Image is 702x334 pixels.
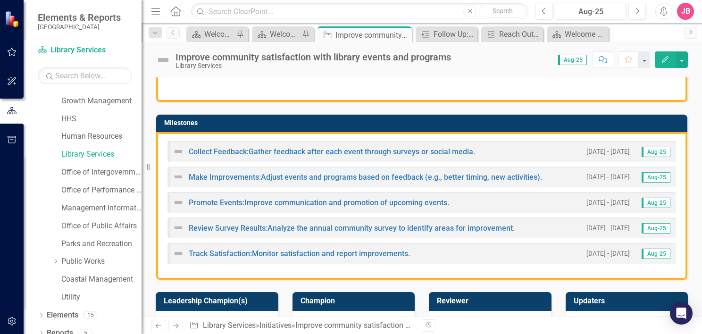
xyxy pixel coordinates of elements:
small: [GEOGRAPHIC_DATA] [38,23,121,31]
div: Improve community satisfaction with library events and programs [295,321,514,330]
a: Growth Management [61,96,142,107]
a: Office of Intergovernmental Affairs [61,167,142,178]
a: Review Survey Results:Analyze the annual community survey to identify areas for improvement. [189,224,515,233]
span: Elements & Reports [38,12,121,23]
a: Office of Performance & Transparency [61,185,142,196]
a: Parks and Recreation [61,239,142,250]
div: » » [189,320,415,331]
button: Search [479,5,526,18]
a: Library Services [203,321,256,330]
div: Open Intercom Messenger [670,302,693,325]
div: Reach Out:Contact potential partners to discuss co-hosting events like workshops or educational p... [499,28,541,40]
img: Not Defined [173,171,184,183]
a: Coastal Management [61,274,142,285]
small: [DATE] - [DATE] [586,147,630,156]
input: Search Below... [38,67,132,84]
button: Aug-25 [556,3,626,20]
img: Not Defined [173,197,184,208]
a: Reach Out:Contact potential partners to discuss co-hosting events like workshops or educational p... [484,28,541,40]
div: Improve community satisfaction with library events and programs [335,29,409,41]
span: Aug-25 [642,147,670,157]
a: Welcome Page [254,28,300,40]
small: [DATE] - [DATE] [586,249,630,258]
img: Not Defined [173,222,184,234]
a: Make Improvements:Adjust events and programs based on feedback (e.g., better timing, new activiti... [189,173,542,182]
a: Welcome Page [189,28,234,40]
a: Public Works [61,256,142,267]
span: Aug-25 [642,198,670,208]
div: Welcome Page [565,28,606,40]
div: Aug-25 [559,6,623,17]
span: Aug-25 [642,249,670,259]
h3: Updaters [574,297,684,305]
a: Welcome Page [549,28,606,40]
input: Search ClearPoint... [191,3,528,20]
a: Track Satisfaction:Monitor satisfaction and report improvements. [189,249,410,258]
button: JB [677,3,694,20]
a: Elements [47,310,78,321]
small: [DATE] - [DATE] [586,224,630,233]
div: 15 [83,311,98,319]
a: HHS [61,114,142,125]
a: Collect Feedback:Gather feedback after each event through surveys or social media. [189,147,475,156]
small: [DATE] - [DATE] [586,198,630,207]
a: Management Information Systems [61,203,142,214]
img: Not Defined [156,52,171,67]
a: Follow Up:Monitor the request and provide any additional information needed for approval. [418,28,475,40]
span: Aug-25 [558,55,587,65]
div: Improve community satisfaction with library events and programs [175,52,451,62]
div: Follow Up:Monitor the request and provide any additional information needed for approval. [434,28,475,40]
a: Library Services [61,149,142,160]
a: Initiatives [259,321,292,330]
a: Utility [61,292,142,303]
small: [DATE] - [DATE] [586,173,630,182]
span: Aug-25 [642,223,670,234]
h3: Reviewer [437,297,547,305]
img: Not Defined [173,146,184,157]
a: Human Resources [61,131,142,142]
h3: Champion [301,297,410,305]
div: Library Services [175,62,451,69]
img: Not Defined [173,248,184,259]
span: Search [493,7,513,15]
img: ClearPoint Strategy [5,11,21,27]
h3: Leadership Champion(s) [164,297,274,305]
h3: Milestones [164,119,683,126]
a: Office of Public Affairs [61,221,142,232]
a: Library Services [38,45,132,56]
a: Promote Events:Improve communication and promotion of upcoming events. [189,198,449,207]
span: Aug-25 [642,172,670,183]
div: Welcome Page [270,28,300,40]
div: Welcome Page [204,28,234,40]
